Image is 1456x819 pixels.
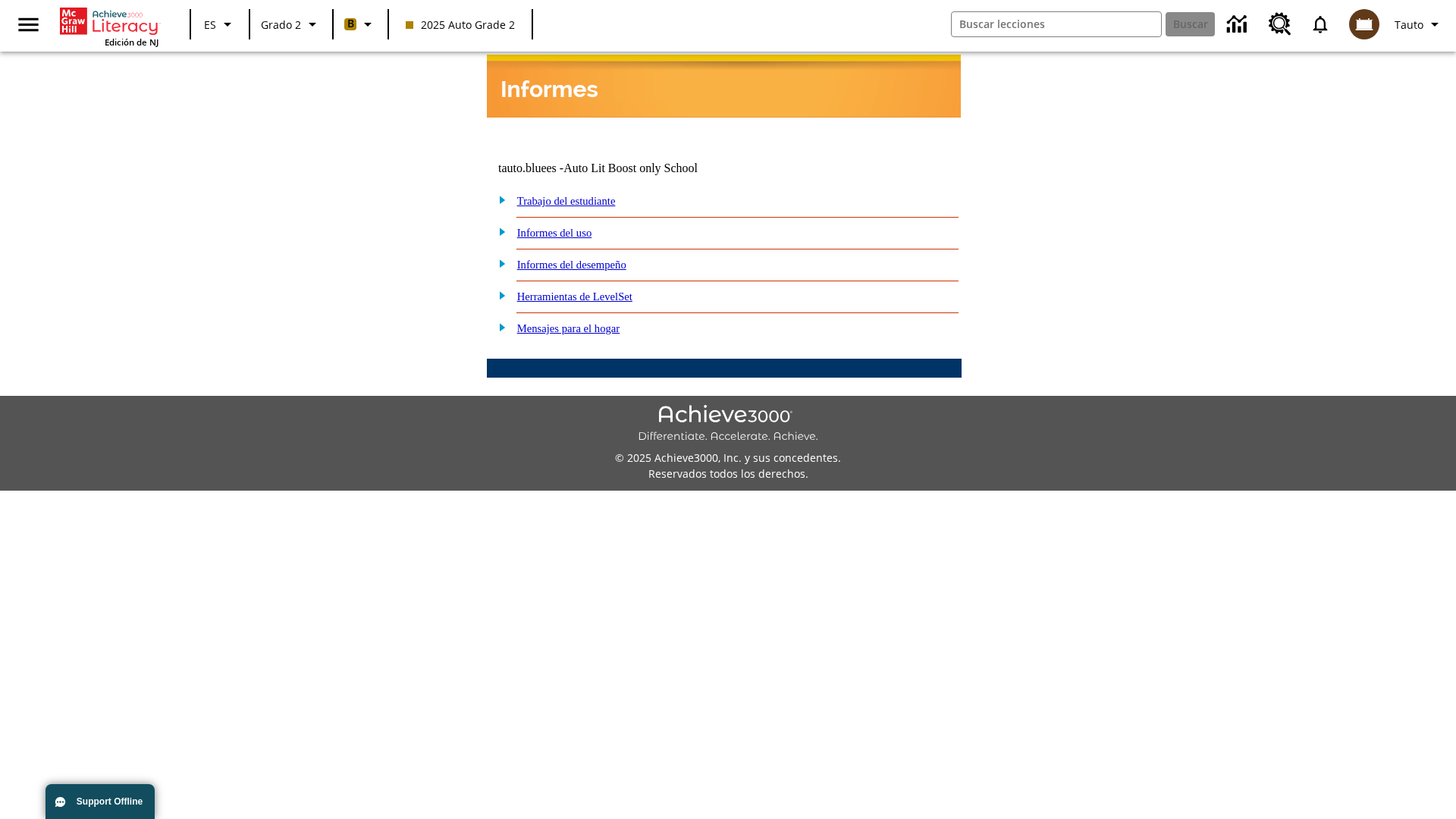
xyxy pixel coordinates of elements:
[6,2,51,47] button: Abrir el menú lateral
[60,5,158,48] div: Portada
[196,11,244,38] button: Lenguaje: ES, Selecciona un idioma
[1395,17,1423,33] span: Tauto
[491,320,507,334] img: plus.gif
[1301,5,1340,44] a: Notificaciones
[1340,5,1389,44] button: Escoja un nuevo avatar
[77,796,143,807] span: Support Offline
[517,322,620,334] a: Mensajes para el hogar
[347,14,354,33] span: B
[1349,9,1379,39] img: avatar image
[204,17,216,33] span: ES
[338,11,383,38] button: Boost El color de la clase es anaranjado claro. Cambiar el color de la clase.
[563,162,698,174] nobr: Auto Lit Boost only School
[406,17,515,33] span: 2025 Auto Grade 2
[491,288,507,302] img: plus.gif
[491,193,507,206] img: plus.gif
[105,36,158,48] span: Edición de NJ
[517,290,632,303] a: Herramientas de LevelSet
[491,224,507,238] img: plus.gif
[517,227,592,239] a: Informes del uso
[1260,4,1301,45] a: Centro de recursos, Se abrirá en una pestaña nueva.
[487,55,961,118] img: header
[261,17,301,33] span: Grado 2
[952,12,1161,36] input: Buscar campo
[1389,11,1450,38] button: Perfil/Configuración
[491,256,507,270] img: plus.gif
[45,784,155,819] button: Support Offline
[1218,4,1260,45] a: Centro de información
[255,11,328,38] button: Grado: Grado 2, Elige un grado
[517,195,616,207] a: Trabajo del estudiante
[517,259,626,271] a: Informes del desempeño
[498,162,777,175] td: tauto.bluees -
[638,405,818,444] img: Achieve3000 Differentiate Accelerate Achieve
